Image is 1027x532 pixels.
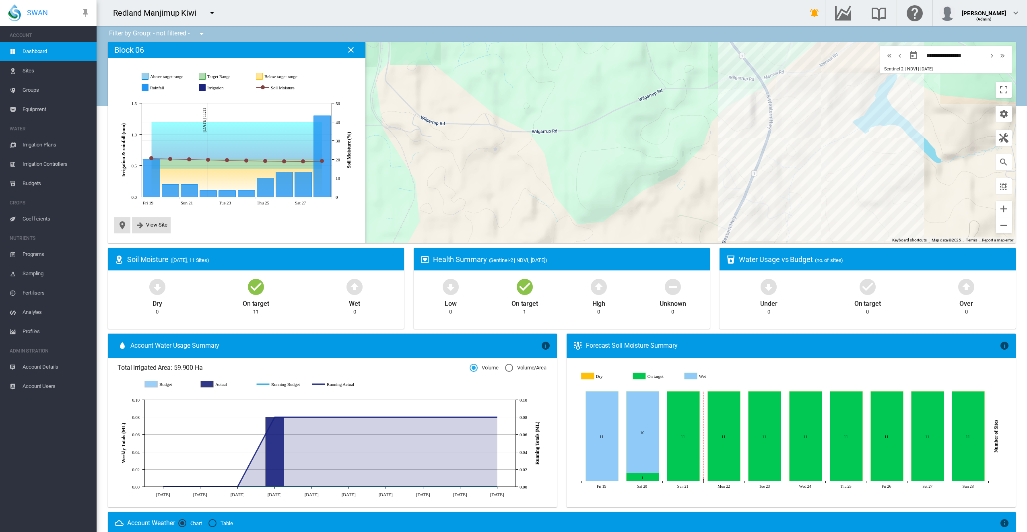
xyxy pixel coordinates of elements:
tspan: 0.5 [132,163,137,168]
div: Over [959,296,973,308]
circle: Soil Moisture Sep 22, 2025 19.73608619242535 [206,158,210,161]
circle: Soil Moisture Sep 27, 2025 18.91275285909202 [301,160,305,163]
g: Budget [145,381,193,388]
tspan: Tue 23 [759,484,770,489]
tspan: 10 [336,176,340,181]
tspan: 20 [336,157,340,162]
g: Rainfall Sep 25, 2025 0.3 [257,178,274,197]
div: 0 [449,308,452,315]
div: Under [760,296,777,308]
span: (Sentinel-2 | NDVI, [DATE]) [489,257,547,263]
span: Dashboard [23,42,90,61]
g: Irrigation [199,84,248,91]
tspan: 0.06 [132,432,140,437]
g: Rainfall Sep 20, 2025 0.2 [162,185,179,197]
tspan: Weekly Totals (ML) [121,423,126,463]
circle: Soil Moisture Sep 20, 2025 20.190787647503097 [169,157,172,161]
tspan: Sun 21 [677,484,689,489]
span: Account Details [23,357,90,377]
circle: Running Actual Sep 14 0.08 [458,415,462,419]
md-icon: icon-select-all [999,181,1008,191]
tspan: Sat 20 [637,484,648,489]
div: 0 [597,308,600,315]
g: Above target range [142,73,191,80]
md-icon: icon-arrow-down-bold-circle [441,277,460,296]
span: Profiles [23,322,90,341]
button: icon-map-marker [118,221,127,230]
img: profile.jpg [939,5,955,21]
circle: Running Actual Sep 21 0.08 [495,415,499,419]
span: | [DATE] [918,66,932,72]
circle: Running Budget Aug 17 0 [310,485,313,488]
g: On target [633,373,679,380]
span: ACCOUNT [10,29,90,42]
div: On target [243,296,269,308]
tspan: 0.04 [132,450,140,455]
g: Dry [582,373,627,380]
md-icon: icon-menu-down [197,29,206,39]
tspan: Sun 28 [963,484,974,489]
button: icon-bell-ring [806,5,823,21]
tspan: 0.02 [132,467,140,472]
md-icon: icon-information [1000,518,1009,528]
md-icon: icon-chevron-double-right [998,51,1007,60]
circle: Running Actual Jul 20 0 [161,485,165,488]
g: Rainfall Sep 27, 2025 0.4 [295,172,312,197]
tspan: [DATE] [490,492,504,497]
button: icon-chevron-right [987,51,997,60]
md-icon: icon-arrow-down-bold-circle [148,277,167,296]
span: View Site [146,222,167,228]
md-icon: icon-water [118,341,127,351]
md-radio-button: Volume/Area [505,364,546,372]
tspan: Running Totals (ML) [534,422,540,465]
tspan: 0.10 [520,398,527,402]
button: icon-chevron-double-left [884,51,895,60]
div: Soil Moisture [127,254,398,264]
g: Rainfall Sep 22, 2025 0.1 [200,191,217,197]
div: 0 [965,308,968,315]
circle: Running Budget Sep 14 0 [458,485,462,488]
div: [PERSON_NAME] [962,6,1006,14]
g: On target Sep 24, 2025 11 [790,392,822,481]
md-radio-button: Volume [470,364,499,372]
span: ADMINISTRATION [10,344,90,357]
span: CROPS [10,196,90,209]
md-radio-button: Table [208,520,233,527]
circle: Running Budget Sep 21 0 [495,485,499,488]
span: Sentinel-2 | NDVI [884,66,917,72]
span: Budgets [23,174,90,193]
tspan: Thu 25 [840,484,852,489]
md-icon: icon-magnify [999,157,1008,167]
span: Equipment [23,100,90,119]
g: Rainfall [142,84,191,91]
circle: Running Actual Sep 7 0.08 [421,415,425,419]
md-icon: icon-thermometer-lines [573,341,583,351]
g: On target Sep 21, 2025 11 [667,392,700,481]
span: Programs [23,245,90,264]
a: Report a map error [982,238,1013,242]
tspan: Soil Moisture (%) [346,132,352,168]
md-icon: icon-checkbox-marked-circle [858,277,877,296]
span: Coefficients [23,209,90,229]
button: Toggle fullscreen view [996,82,1012,98]
tspan: Fri 26 [882,484,891,489]
div: Dry [153,296,162,308]
circle: Soil Moisture Sep 19, 2025 20.613685262560214 [150,157,153,160]
md-icon: icon-pin [80,8,90,18]
button: icon-menu-down [194,26,210,42]
tspan: [DATE] [231,492,245,497]
tspan: [DATE] [379,492,393,497]
md-icon: icon-chevron-right [988,51,996,60]
g: On target Sep 25, 2025 11 [830,392,863,481]
md-icon: icon-arrow-right-bold [135,221,145,230]
tspan: [DATE] [416,492,430,497]
g: Rainfall Sep 24, 2025 0.1 [238,191,255,197]
circle: Running Actual Aug 17 0.08 [310,415,313,419]
g: On target Sep 26, 2025 11 [871,392,903,481]
tspan: Fri 19 [597,484,606,489]
button: Zoom out [996,217,1012,233]
md-icon: icon-heart-box-outline [420,255,430,264]
tspan: 40 [336,120,340,125]
md-icon: icon-map-marker-radius [114,255,124,264]
circle: Soil Moisture Sep 25, 2025 19.070752859092018 [264,159,267,163]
